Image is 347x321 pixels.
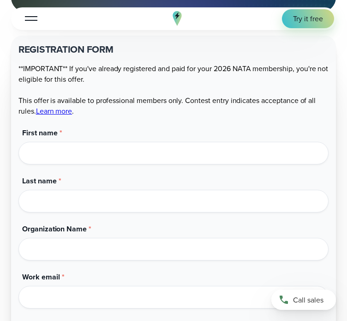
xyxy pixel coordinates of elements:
span: Call sales [293,295,323,305]
a: Call sales [271,290,336,310]
span: Work email [22,272,60,282]
a: Try it free [282,9,334,28]
span: Organization Name [22,224,87,234]
p: **IMPORTANT** If you've already registered and paid for your 2026 NATA membership, you're not eli... [18,63,329,116]
a: Learn more [36,106,72,116]
span: Try it free [293,13,323,24]
strong: REGISTRATION FORM [18,42,114,56]
span: First name [22,127,58,138]
span: Last name [22,176,57,186]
